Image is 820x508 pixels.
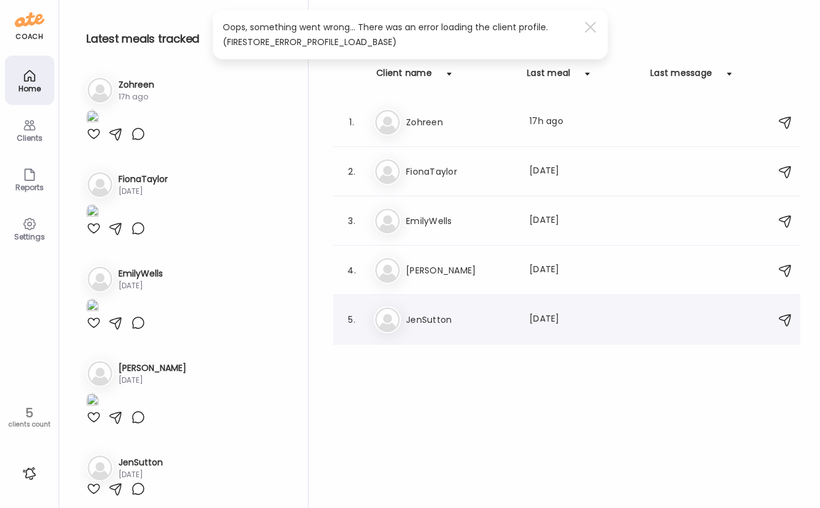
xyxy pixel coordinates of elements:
[118,91,154,102] div: 17h ago
[88,78,112,102] img: bg-avatar-default.svg
[375,258,400,283] img: bg-avatar-default.svg
[118,469,163,480] div: [DATE]
[527,67,570,86] div: Last meal
[15,31,43,42] div: coach
[406,115,515,130] h3: Zohreen
[118,186,168,197] div: [DATE]
[88,172,112,197] img: bg-avatar-default.svg
[86,110,99,127] img: images%2FTQ43FSp2cEbHrU5Fp6omlmd8yTN2%2FYtNP9qntFYhPzblYpXzO%2Fh2w9MmjTJDPihapS4RU9_1080
[88,456,112,480] img: bg-avatar-default.svg
[406,214,515,228] h3: EmilyWells
[118,362,186,375] h3: [PERSON_NAME]
[86,299,99,315] img: images%2FkqGsfxMZ9MgzlmYqWxNopRwsp123%2FkVJUdpVWUBhNYoysKp1U%2FjjviBYM3feefyHOvcApL_1080
[529,115,638,130] div: 17h ago
[375,159,400,184] img: bg-avatar-default.svg
[88,267,112,291] img: bg-avatar-default.svg
[86,393,99,410] img: images%2FUUQhE5FSIwMBRJZTOnIFXmxDc263%2Fk7skqzdjR4KMu8HZephX%2FJLIAWlutDrmTapR6t4mQ_1080
[529,164,638,179] div: [DATE]
[118,375,186,386] div: [DATE]
[7,85,52,93] div: Home
[118,173,168,186] h3: FionaTaylor
[118,456,163,469] h3: JenSutton
[406,312,515,327] h3: JenSutton
[376,67,432,86] div: Client name
[7,134,52,142] div: Clients
[344,312,359,327] div: 5.
[118,78,154,91] h3: Zohreen
[4,420,54,429] div: clients count
[7,183,52,191] div: Reports
[375,209,400,233] img: bg-avatar-default.svg
[344,214,359,228] div: 3.
[4,406,54,420] div: 5
[375,110,400,135] img: bg-avatar-default.svg
[88,361,112,386] img: bg-avatar-default.svg
[118,280,163,291] div: [DATE]
[529,263,638,278] div: [DATE]
[344,115,359,130] div: 1.
[406,164,515,179] h3: FionaTaylor
[86,30,288,48] h2: Latest meals tracked
[7,233,52,241] div: Settings
[223,20,578,49] div: Oops, something went wrong... There was an error loading the client profile. (FIRESTORE_ERROR_PRO...
[650,67,712,86] div: Last message
[344,263,359,278] div: 4.
[529,214,638,228] div: [DATE]
[344,164,359,179] div: 2.
[86,204,99,221] img: images%2F68C83LTckMbMIaBx9CL75Dc6csu2%2FG7NLu8ISUXp65n4JXrqZ%2F9Fgr7esgKL8VVnr92qRF_1080
[15,10,44,30] img: ate
[118,267,163,280] h3: EmilyWells
[406,263,515,278] h3: [PERSON_NAME]
[529,312,638,327] div: [DATE]
[375,307,400,332] img: bg-avatar-default.svg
